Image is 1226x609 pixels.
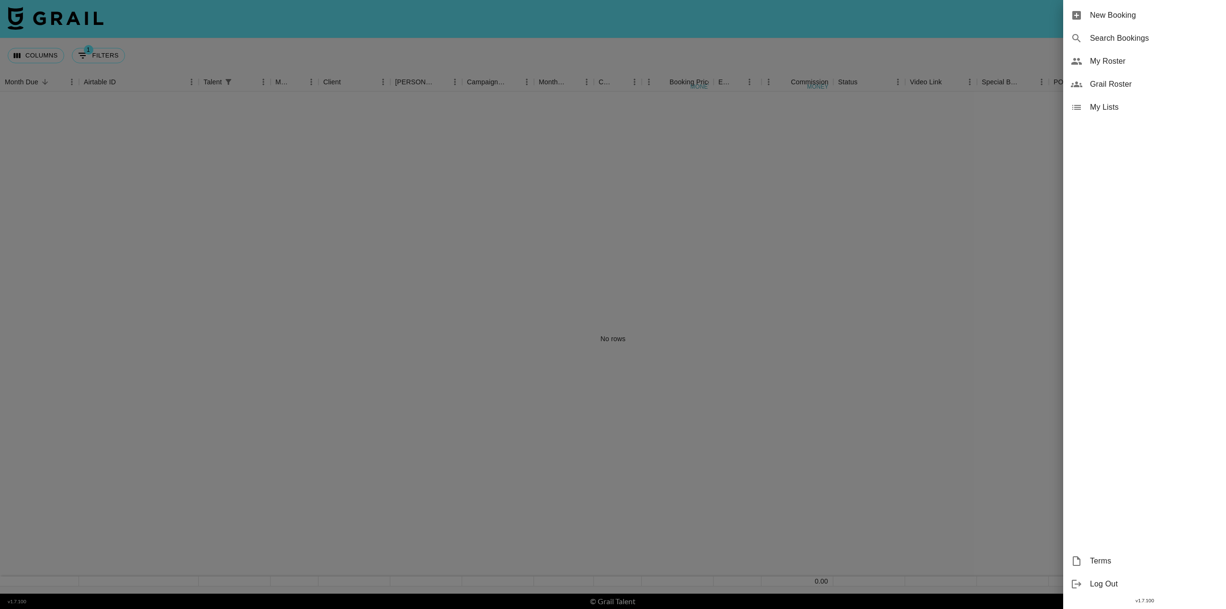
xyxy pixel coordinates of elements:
[1090,56,1218,67] span: My Roster
[1090,79,1218,90] span: Grail Roster
[1090,102,1218,113] span: My Lists
[1063,73,1226,96] div: Grail Roster
[1090,555,1218,567] span: Terms
[1090,578,1218,590] span: Log Out
[1063,573,1226,596] div: Log Out
[1063,96,1226,119] div: My Lists
[1063,27,1226,50] div: Search Bookings
[1090,10,1218,21] span: New Booking
[1063,550,1226,573] div: Terms
[1090,33,1218,44] span: Search Bookings
[1063,4,1226,27] div: New Booking
[1063,50,1226,73] div: My Roster
[1063,596,1226,606] div: v 1.7.100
